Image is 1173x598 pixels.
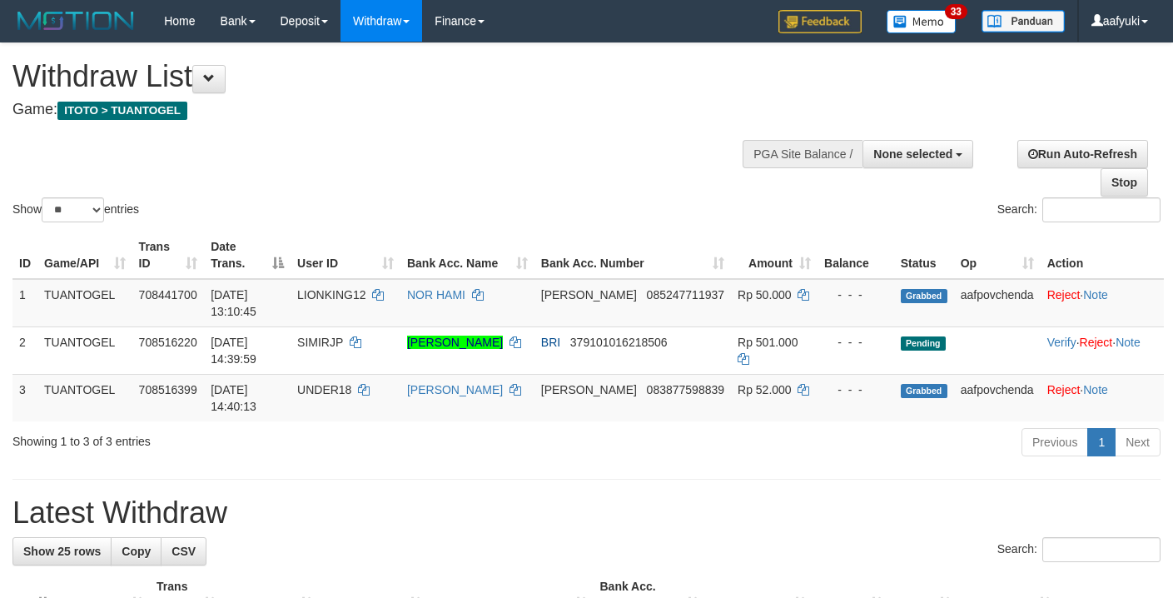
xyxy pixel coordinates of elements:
[818,232,894,279] th: Balance
[12,426,476,450] div: Showing 1 to 3 of 3 entries
[894,232,954,279] th: Status
[12,197,139,222] label: Show entries
[824,381,887,398] div: - - -
[12,60,765,93] h1: Withdraw List
[738,288,792,301] span: Rp 50.000
[291,232,400,279] th: User ID: activate to sort column ascending
[132,232,205,279] th: Trans ID: activate to sort column ascending
[297,336,343,349] span: SIMIRJP
[1041,232,1164,279] th: Action
[400,232,534,279] th: Bank Acc. Name: activate to sort column ascending
[901,384,947,398] span: Grabbed
[541,383,637,396] span: [PERSON_NAME]
[1116,336,1141,349] a: Note
[982,10,1065,32] img: panduan.png
[873,147,952,161] span: None selected
[12,8,139,33] img: MOTION_logo.png
[738,336,798,349] span: Rp 501.000
[1101,168,1148,197] a: Stop
[161,537,206,566] a: CSV
[1041,279,1164,327] td: ·
[1083,383,1108,396] a: Note
[824,334,887,351] div: - - -
[12,279,37,327] td: 1
[211,336,256,366] span: [DATE] 14:39:59
[1021,428,1088,456] a: Previous
[997,197,1161,222] label: Search:
[887,10,957,33] img: Button%20Memo.svg
[1047,336,1076,349] a: Verify
[171,545,196,558] span: CSV
[139,383,197,396] span: 708516399
[901,336,946,351] span: Pending
[407,288,465,301] a: NOR HAMI
[297,288,365,301] span: LIONKING12
[997,537,1161,562] label: Search:
[12,102,765,118] h4: Game:
[1083,288,1108,301] a: Note
[647,383,724,396] span: Copy 083877598839 to clipboard
[954,279,1041,327] td: aafpovchenda
[743,140,862,168] div: PGA Site Balance /
[824,287,887,303] div: - - -
[23,545,101,558] span: Show 25 rows
[12,232,37,279] th: ID
[122,545,151,558] span: Copy
[570,336,668,349] span: Copy 379101016218506 to clipboard
[1042,197,1161,222] input: Search:
[778,10,862,33] img: Feedback.jpg
[37,232,132,279] th: Game/API: activate to sort column ascending
[1080,336,1113,349] a: Reject
[541,288,637,301] span: [PERSON_NAME]
[1017,140,1148,168] a: Run Auto-Refresh
[37,374,132,421] td: TUANTOGEL
[541,336,560,349] span: BRI
[1047,288,1081,301] a: Reject
[1041,326,1164,374] td: · ·
[12,537,112,566] a: Show 25 rows
[407,336,503,349] a: [PERSON_NAME]
[954,374,1041,421] td: aafpovchenda
[111,537,162,566] a: Copy
[211,383,256,413] span: [DATE] 14:40:13
[738,383,792,396] span: Rp 52.000
[1115,428,1161,456] a: Next
[37,279,132,327] td: TUANTOGEL
[731,232,818,279] th: Amount: activate to sort column ascending
[407,383,503,396] a: [PERSON_NAME]
[297,383,351,396] span: UNDER18
[204,232,291,279] th: Date Trans.: activate to sort column descending
[1042,537,1161,562] input: Search:
[901,289,947,303] span: Grabbed
[12,326,37,374] td: 2
[12,374,37,421] td: 3
[211,288,256,318] span: [DATE] 13:10:45
[862,140,973,168] button: None selected
[1087,428,1116,456] a: 1
[12,496,1161,530] h1: Latest Withdraw
[647,288,724,301] span: Copy 085247711937 to clipboard
[954,232,1041,279] th: Op: activate to sort column ascending
[139,288,197,301] span: 708441700
[57,102,187,120] span: ITOTO > TUANTOGEL
[945,4,967,19] span: 33
[42,197,104,222] select: Showentries
[1041,374,1164,421] td: ·
[37,326,132,374] td: TUANTOGEL
[534,232,731,279] th: Bank Acc. Number: activate to sort column ascending
[139,336,197,349] span: 708516220
[1047,383,1081,396] a: Reject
